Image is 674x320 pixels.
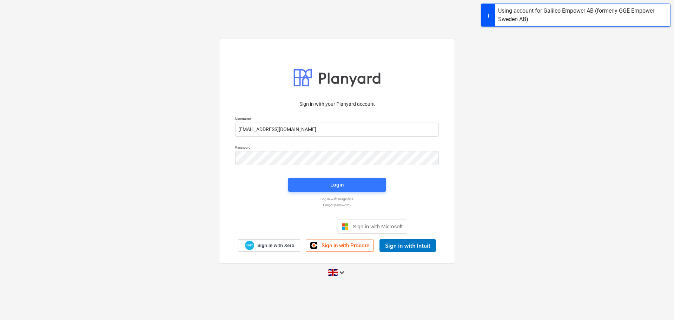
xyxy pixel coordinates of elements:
[338,268,346,277] i: keyboard_arrow_down
[306,240,374,252] a: Sign in with Procore
[498,7,667,24] div: Using account for Galileo Empower AB (formerly GGE Empower Sweden AB)
[353,223,403,229] span: Sign in with Microsoft
[232,203,442,207] a: Forgot password?
[245,241,254,250] img: Xero logo
[263,219,335,234] iframe: Sign in with Google Button
[235,123,439,137] input: Username
[235,100,439,108] p: Sign in with your Planyard account
[235,145,439,151] p: Password
[238,239,300,252] a: Sign in with Xero
[330,180,344,189] div: Login
[232,197,442,201] a: Log in with magic link
[288,178,386,192] button: Login
[322,242,369,249] span: Sign in with Procore
[257,242,294,249] span: Sign in with Xero
[235,116,439,122] p: Username
[342,223,349,230] img: Microsoft logo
